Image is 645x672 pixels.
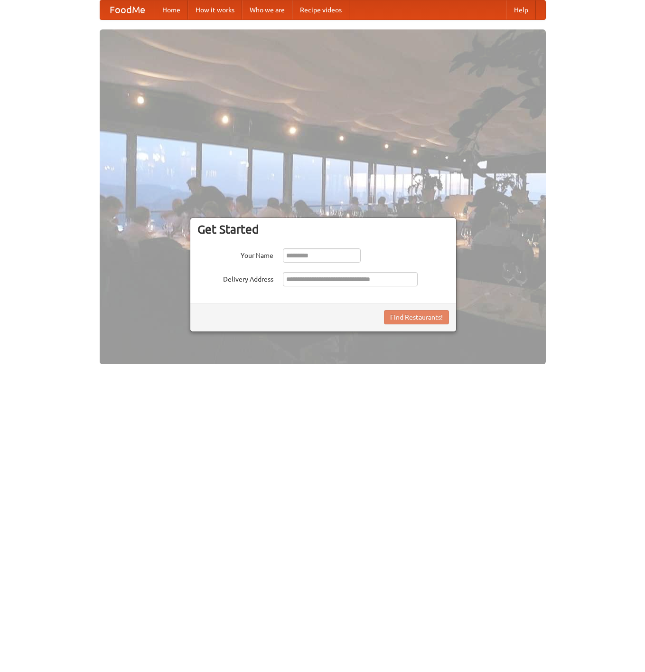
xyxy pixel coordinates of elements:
[506,0,536,19] a: Help
[155,0,188,19] a: Home
[242,0,292,19] a: Who we are
[384,310,449,324] button: Find Restaurants!
[100,0,155,19] a: FoodMe
[292,0,349,19] a: Recipe videos
[197,248,273,260] label: Your Name
[197,222,449,237] h3: Get Started
[188,0,242,19] a: How it works
[197,272,273,284] label: Delivery Address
